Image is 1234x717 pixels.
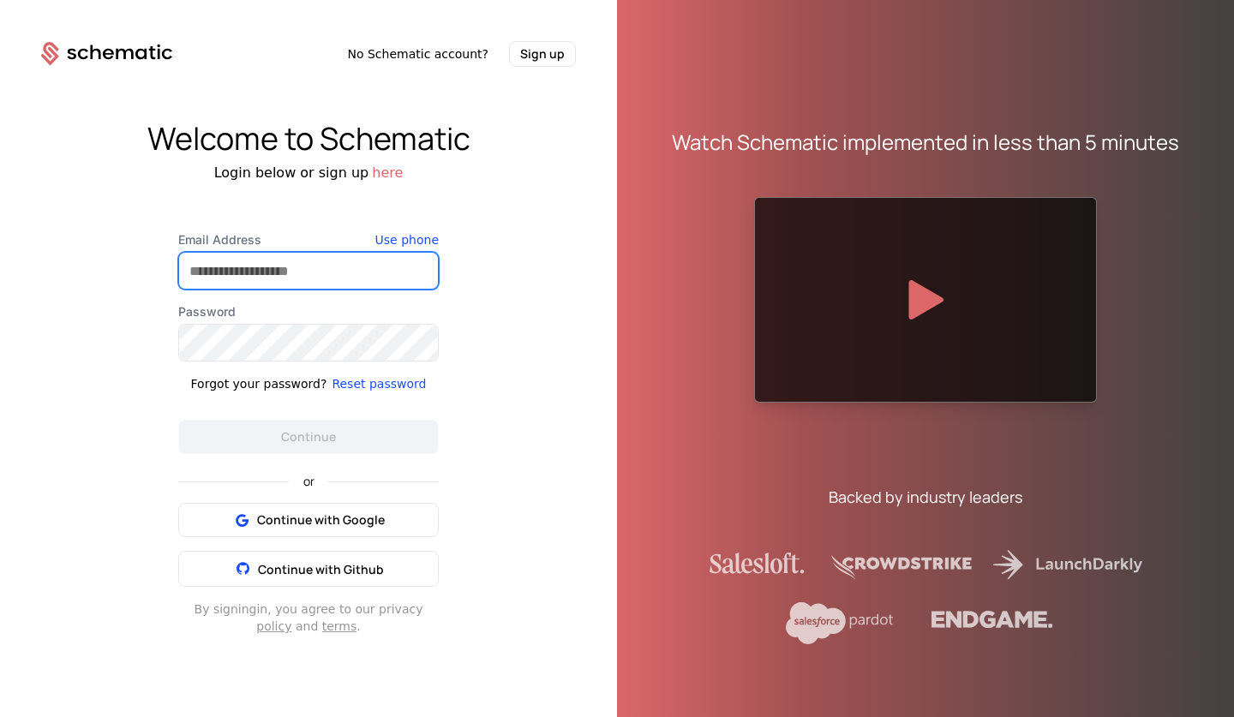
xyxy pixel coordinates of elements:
[178,420,439,454] button: Continue
[256,619,291,633] a: policy
[178,600,439,635] div: By signing in , you agree to our privacy and .
[509,41,576,67] button: Sign up
[178,551,439,587] button: Continue with Github
[829,485,1022,509] div: Backed by industry leaders
[257,511,385,529] span: Continue with Google
[178,503,439,537] button: Continue with Google
[322,619,357,633] a: terms
[290,475,328,487] span: or
[347,45,488,63] span: No Schematic account?
[258,561,384,577] span: Continue with Github
[375,231,439,248] button: Use phone
[191,375,327,392] div: Forgot your password?
[178,303,439,320] label: Password
[178,231,439,248] label: Email Address
[332,375,426,392] button: Reset password
[672,128,1179,156] div: Watch Schematic implemented in less than 5 minutes
[372,163,403,183] button: here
